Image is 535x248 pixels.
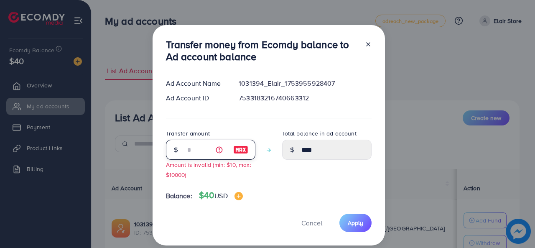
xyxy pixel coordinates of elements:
[159,79,232,88] div: Ad Account Name
[234,192,243,200] img: image
[166,38,358,63] h3: Transfer money from Ecomdy balance to Ad account balance
[199,190,243,201] h4: $40
[232,79,378,88] div: 1031394_Elair_1753955928407
[214,191,227,200] span: USD
[166,191,192,201] span: Balance:
[233,145,248,155] img: image
[166,161,251,178] small: Amount is invalid (min: $10, max: $10000)
[291,214,333,232] button: Cancel
[166,129,210,138] label: Transfer amount
[339,214,372,232] button: Apply
[159,93,232,103] div: Ad Account ID
[301,218,322,228] span: Cancel
[232,93,378,103] div: 7533183216740663312
[348,219,363,227] span: Apply
[282,129,357,138] label: Total balance in ad account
